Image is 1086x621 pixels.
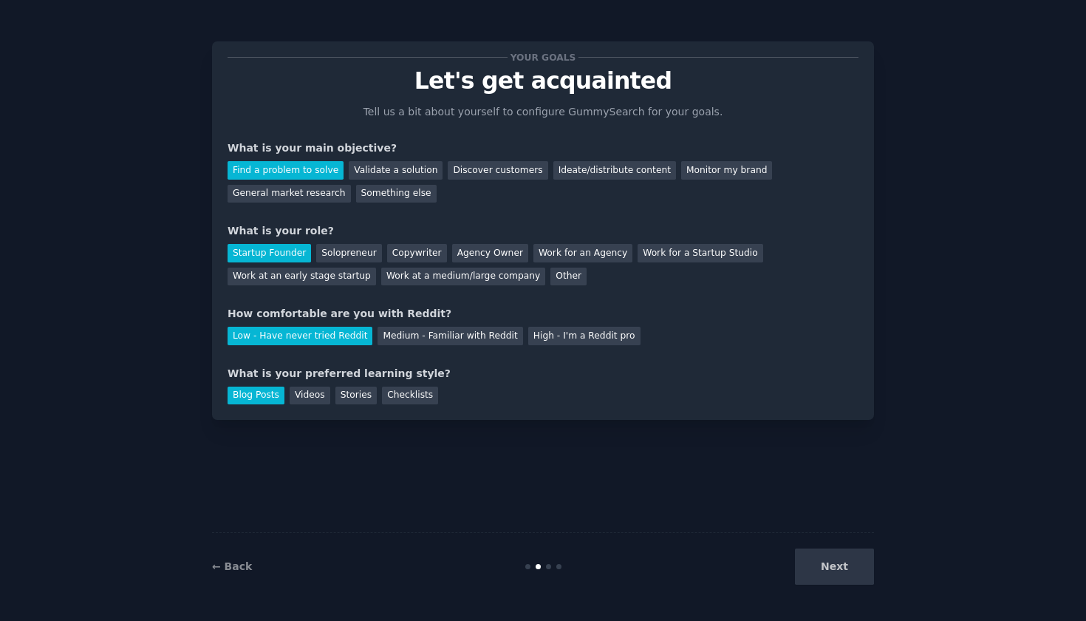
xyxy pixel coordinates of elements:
[356,185,437,203] div: Something else
[228,185,351,203] div: General market research
[290,387,330,405] div: Videos
[335,387,377,405] div: Stories
[528,327,641,345] div: High - I'm a Reddit pro
[448,161,547,180] div: Discover customers
[316,244,381,262] div: Solopreneur
[228,68,858,94] p: Let's get acquainted
[228,387,284,405] div: Blog Posts
[228,244,311,262] div: Startup Founder
[212,560,252,572] a: ← Back
[228,366,858,381] div: What is your preferred learning style?
[378,327,522,345] div: Medium - Familiar with Reddit
[452,244,528,262] div: Agency Owner
[638,244,762,262] div: Work for a Startup Studio
[228,306,858,322] div: How comfortable are you with Reddit?
[681,161,772,180] div: Monitor my brand
[553,161,676,180] div: Ideate/distribute content
[550,268,587,286] div: Other
[349,161,443,180] div: Validate a solution
[228,268,376,286] div: Work at an early stage startup
[228,327,372,345] div: Low - Have never tried Reddit
[387,244,447,262] div: Copywriter
[533,244,632,262] div: Work for an Agency
[228,223,858,239] div: What is your role?
[228,140,858,156] div: What is your main objective?
[228,161,344,180] div: Find a problem to solve
[382,387,438,405] div: Checklists
[381,268,545,286] div: Work at a medium/large company
[508,50,578,65] span: Your goals
[357,104,729,120] p: Tell us a bit about yourself to configure GummySearch for your goals.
